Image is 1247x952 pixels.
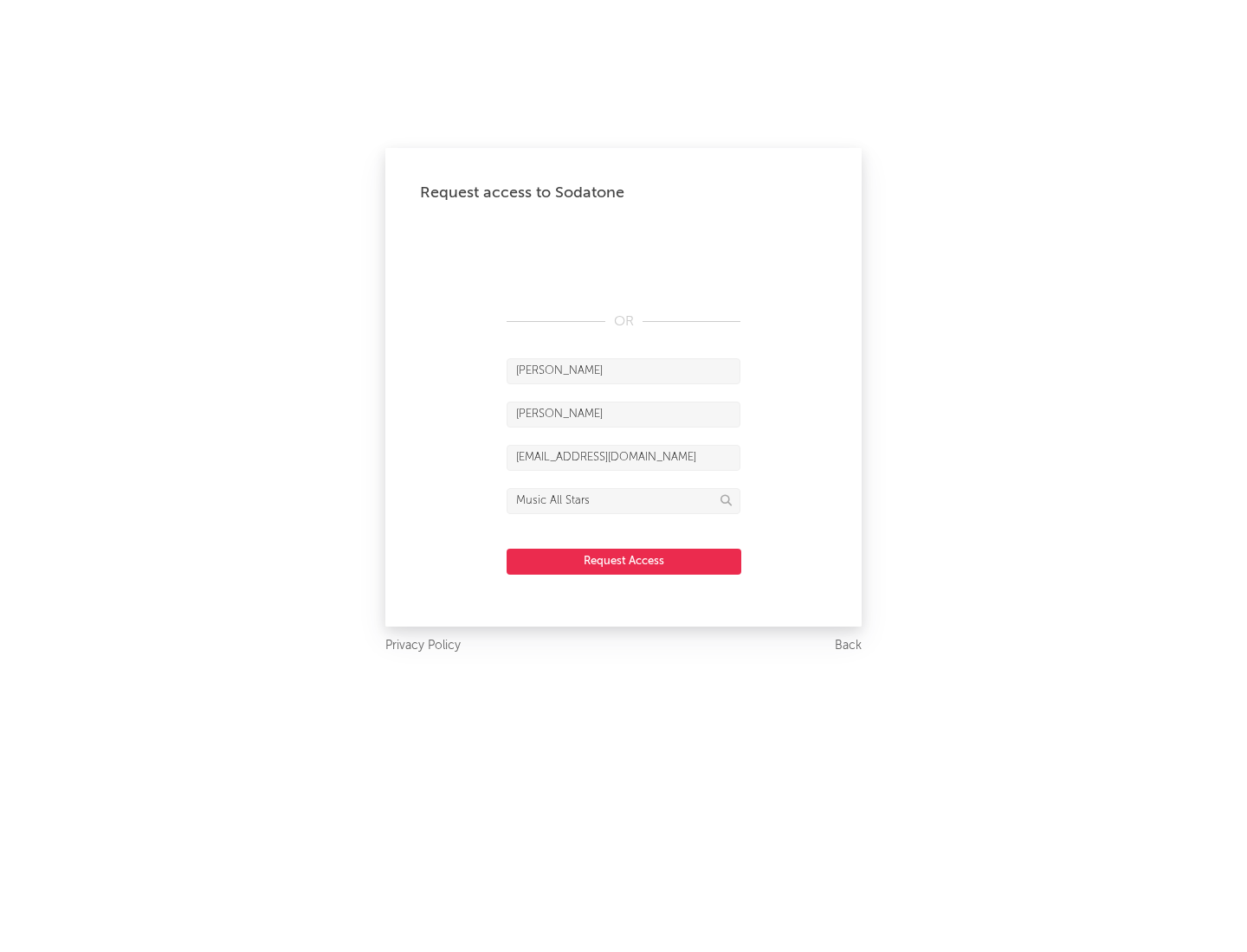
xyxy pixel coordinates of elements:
button: Request Access [507,549,741,575]
a: Privacy Policy [385,635,461,657]
input: Email [507,445,740,471]
div: OR [507,312,740,332]
input: Last Name [507,402,740,428]
a: Back [835,635,862,657]
input: First Name [507,358,740,384]
div: Request access to Sodatone [420,183,827,203]
input: Division [507,488,740,514]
